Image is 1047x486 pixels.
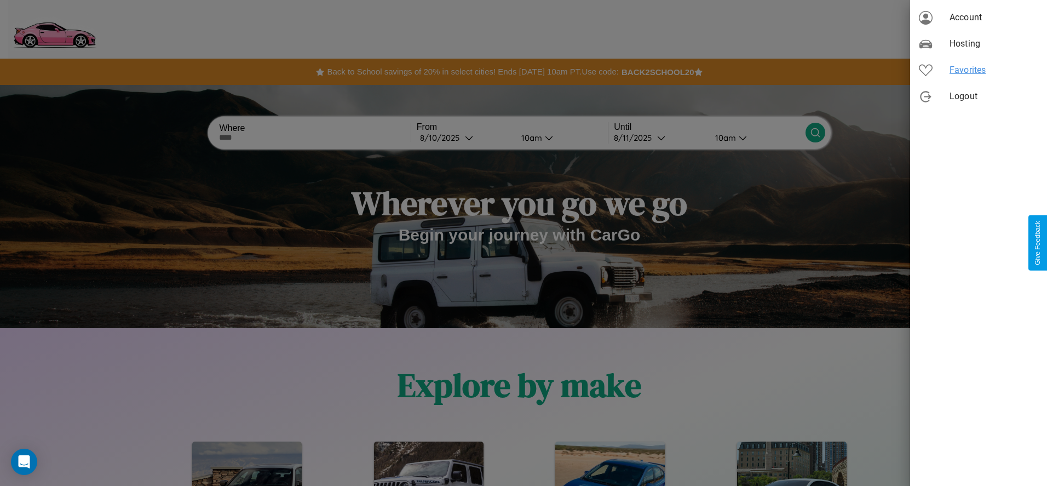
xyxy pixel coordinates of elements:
[910,31,1047,57] div: Hosting
[910,4,1047,31] div: Account
[950,90,1038,103] span: Logout
[950,11,1038,24] span: Account
[1034,221,1042,265] div: Give Feedback
[910,57,1047,83] div: Favorites
[950,64,1038,77] span: Favorites
[950,37,1038,50] span: Hosting
[11,449,37,475] div: Open Intercom Messenger
[910,83,1047,110] div: Logout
